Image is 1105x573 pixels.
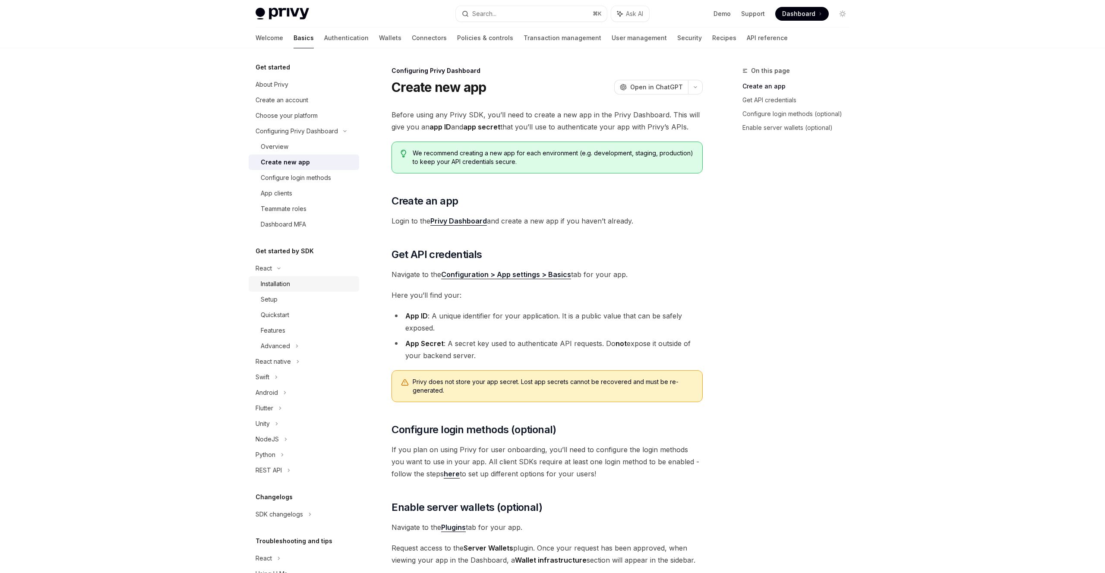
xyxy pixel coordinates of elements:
[524,28,601,48] a: Transaction management
[249,108,359,123] a: Choose your platform
[256,536,332,546] h5: Troubleshooting and tips
[742,93,856,107] a: Get API credentials
[249,139,359,154] a: Overview
[464,544,513,552] strong: Server Wallets
[249,170,359,186] a: Configure login methods
[391,248,482,261] span: Get API credentials
[441,523,466,532] strong: Plugins
[391,109,703,133] span: Before using any Privy SDK, you’ll need to create a new app in the Privy Dashboard. This will giv...
[261,157,310,167] div: Create new app
[261,173,331,183] div: Configure login methods
[256,95,308,105] div: Create an account
[256,387,278,398] div: Android
[401,150,407,157] svg: Tip
[256,434,279,444] div: NodeJS
[256,403,273,413] div: Flutter
[714,9,731,18] a: Demo
[463,123,500,131] strong: app secret
[391,521,703,533] span: Navigate to the tab for your app.
[261,310,289,320] div: Quickstart
[391,194,458,208] span: Create an app
[256,246,314,256] h5: Get started by SDK
[413,149,694,166] span: We recommend creating a new app for each environment (e.g. development, staging, production) to k...
[256,553,272,564] div: React
[249,307,359,323] a: Quickstart
[405,339,444,348] strong: App Secret
[391,423,556,437] span: Configure login methods (optional)
[256,28,283,48] a: Welcome
[256,356,291,367] div: React native
[742,107,856,121] a: Configure login methods (optional)
[256,509,303,519] div: SDK changelogs
[261,188,292,198] div: App clients
[391,337,703,362] li: : A secret key used to authenticate API requests. Do expose it outside of your backend server.
[391,310,703,334] li: : A unique identifier for your application. It is a public value that can be safely exposed.
[401,378,409,387] svg: Warning
[444,469,460,479] a: here
[412,28,447,48] a: Connectors
[472,9,496,19] div: Search...
[593,10,602,17] span: ⌘ K
[249,276,359,292] a: Installation
[249,186,359,201] a: App clients
[256,62,290,72] h5: Get started
[256,79,288,90] div: About Privy
[626,9,643,18] span: Ask AI
[751,66,790,76] span: On this page
[256,263,272,274] div: React
[616,339,627,348] strong: not
[611,6,649,22] button: Ask AI
[249,154,359,170] a: Create new app
[256,465,282,475] div: REST API
[391,268,703,280] span: Navigate to the tab for your app.
[324,28,369,48] a: Authentication
[391,444,703,480] span: If you plan on using Privy for user onboarding, you’ll need to configure the login methods you wa...
[261,204,306,214] div: Teammate roles
[249,92,359,108] a: Create an account
[249,77,359,92] a: About Privy
[429,123,451,131] strong: app ID
[249,292,359,307] a: Setup
[391,215,703,227] span: Login to the and create a new app if you haven’t already.
[294,28,314,48] a: Basics
[457,28,513,48] a: Policies & controls
[249,201,359,217] a: Teammate roles
[430,217,487,226] a: Privy Dashboard
[256,8,309,20] img: light logo
[249,217,359,232] a: Dashboard MFA
[515,556,587,564] strong: Wallet infrastructure
[413,378,694,395] span: Privy does not store your app secret. Lost app secrets cannot be recovered and must be re-generated.
[630,83,683,91] span: Open in ChatGPT
[782,9,815,18] span: Dashboard
[612,28,667,48] a: User management
[261,279,290,289] div: Installation
[742,79,856,93] a: Create an app
[261,294,278,305] div: Setup
[261,219,306,230] div: Dashboard MFA
[456,6,607,22] button: Search...⌘K
[614,80,688,94] button: Open in ChatGPT
[256,419,270,429] div: Unity
[441,270,571,279] a: Configuration > App settings > Basics
[775,7,829,21] a: Dashboard
[391,289,703,301] span: Here you’ll find your:
[256,110,318,121] div: Choose your platform
[405,312,428,320] strong: App ID
[391,79,486,95] h1: Create new app
[747,28,788,48] a: API reference
[677,28,702,48] a: Security
[256,126,338,136] div: Configuring Privy Dashboard
[836,7,849,21] button: Toggle dark mode
[256,492,293,502] h5: Changelogs
[256,372,269,382] div: Swift
[261,341,290,351] div: Advanced
[261,142,288,152] div: Overview
[741,9,765,18] a: Support
[391,66,703,75] div: Configuring Privy Dashboard
[249,323,359,338] a: Features
[261,325,285,336] div: Features
[391,542,703,566] span: Request access to the plugin. Once your request has been approved, when viewing your app in the D...
[391,501,542,514] span: Enable server wallets (optional)
[256,450,275,460] div: Python
[742,121,856,135] a: Enable server wallets (optional)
